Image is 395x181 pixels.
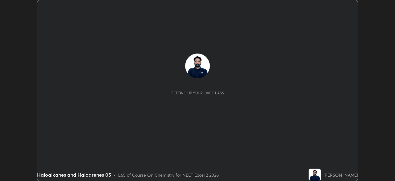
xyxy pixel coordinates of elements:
img: 5014c1035c4d4e8d88cec611ee278880.jpg [309,169,321,181]
div: Haloalkanes and Haloarenes 05 [37,171,111,179]
img: 5014c1035c4d4e8d88cec611ee278880.jpg [185,54,210,78]
div: [PERSON_NAME] [323,172,358,178]
div: Setting up your live class [171,91,224,95]
div: L65 of Course On Chemistry for NEET Excel 2 2026 [118,172,219,178]
div: • [114,172,116,178]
